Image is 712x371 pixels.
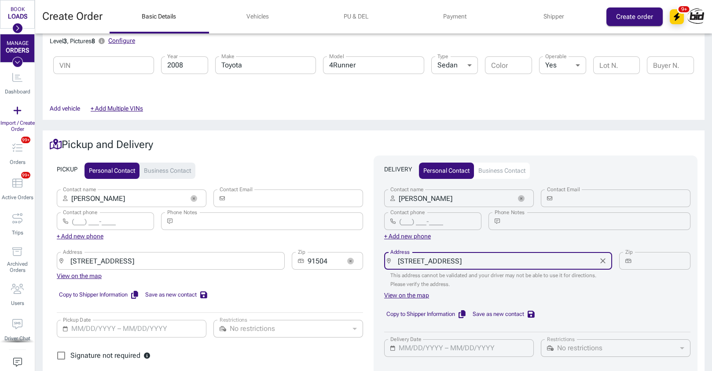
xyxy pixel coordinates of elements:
h6: + Add new phone [57,232,103,241]
label: Address [63,248,82,256]
span: 9+ [677,5,691,14]
button: Business contact [139,163,195,179]
input: MM/DD/YYYY – MM/DD/YYYY [71,320,201,338]
button: Copy to Shipper Information [384,308,467,321]
label: Phone Notes [495,208,525,216]
label: Contact Email [220,185,253,193]
label: Address [390,248,410,256]
h2: Pickup and Delivery [50,137,697,152]
input: (___) ___-____ [72,212,154,230]
label: Pickup Date [63,316,91,323]
span: Trips [12,230,23,236]
h6: + Add new phone [384,232,431,241]
label: Contact name [390,185,424,193]
button: Personal contact [84,163,139,179]
span: Signature not required [70,350,140,361]
input: (___) ___-____ [399,212,481,230]
button: Personal contact [419,163,474,179]
button: Save as new contact [143,288,209,302]
div: ORDERS [6,47,29,54]
h6: View on the map [57,271,102,281]
label: Contact Email [547,185,580,193]
label: Contact name [63,185,96,193]
div: LOADS [8,13,27,20]
button: Create order [606,7,663,26]
label: Restrictions [220,316,247,323]
label: Zip [625,248,633,256]
div: No restrictions [230,323,349,334]
h6: PICKUP [57,165,77,174]
label: Contact phone [390,208,425,216]
span: Users [11,300,24,306]
b: 8 [92,37,95,45]
div: BOOK [11,7,25,13]
button: Save as new contact [470,308,536,321]
h5: Create Order [42,10,103,24]
div: MANAGE [7,41,29,47]
h6: DELIVERY [384,165,412,174]
h6: View on the map [384,291,429,301]
div: No restrictions [557,343,676,353]
div: Yes [539,56,586,74]
b: 3 [63,37,67,45]
h6: Configure [108,36,135,46]
button: Business contact [474,163,530,179]
button: Copy to Shipper Information [57,288,139,302]
span: 99+ [21,172,30,178]
label: Operable [545,52,567,60]
p: Level , Pictures [50,37,95,45]
label: Delivery Date [390,335,422,343]
button: + Add Multiple VINs [87,100,147,117]
input: MM/DD/YYYY – MM/DD/YYYY [399,339,528,357]
button: Add vehicle [46,100,84,117]
p: This address cannot be validated and your driver may not be able to use it for directions. Please... [390,271,606,289]
label: Type [437,52,448,60]
label: Year [167,52,178,60]
label: Zip [298,248,305,256]
img: Dispatch Office's avatar [687,8,705,26]
label: Restrictions [547,335,575,343]
span: 99+ [21,137,30,143]
label: Contact phone [63,208,98,216]
span: Active Orders [2,194,33,200]
div: Sedan [431,56,478,74]
label: Make [221,52,235,60]
label: Model [329,52,344,60]
span: Orders [10,159,26,165]
label: Phone Notes [167,208,197,216]
span: Dashboard [5,89,30,95]
button: Clear [597,255,609,267]
span: Driver Chat [4,335,30,341]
